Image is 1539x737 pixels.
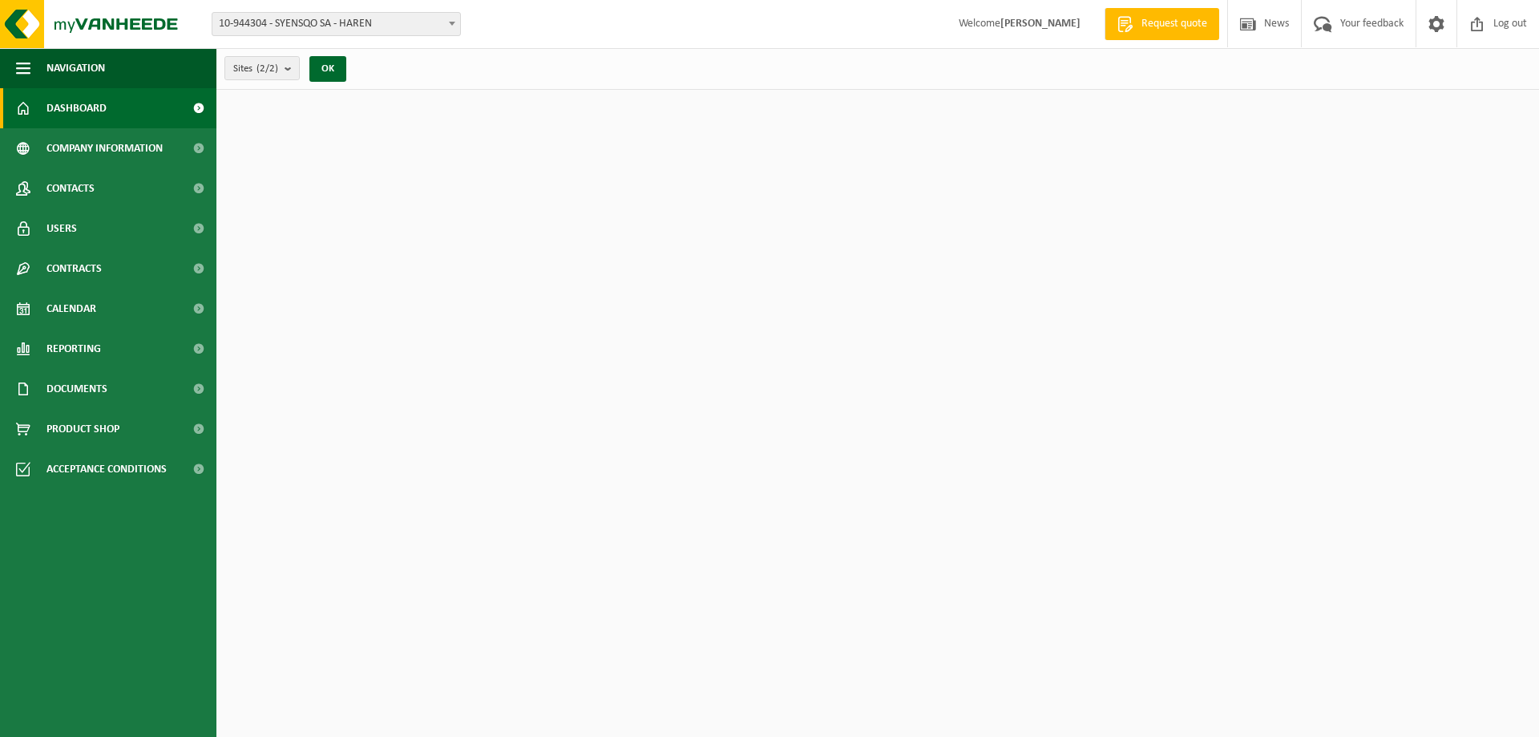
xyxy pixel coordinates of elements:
[46,369,107,409] span: Documents
[212,13,460,35] span: 10-944304 - SYENSQO SA - HAREN
[224,56,300,80] button: Sites(2/2)
[1105,8,1219,40] a: Request quote
[212,12,461,36] span: 10-944304 - SYENSQO SA - HAREN
[46,449,167,489] span: Acceptance conditions
[46,249,102,289] span: Contracts
[46,168,95,209] span: Contacts
[309,56,346,82] button: OK
[46,48,105,88] span: Navigation
[46,209,77,249] span: Users
[46,289,96,329] span: Calendar
[233,57,278,81] span: Sites
[1000,18,1081,30] strong: [PERSON_NAME]
[1137,16,1211,32] span: Request quote
[46,409,119,449] span: Product Shop
[46,128,163,168] span: Company information
[256,63,278,74] count: (2/2)
[46,88,107,128] span: Dashboard
[46,329,101,369] span: Reporting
